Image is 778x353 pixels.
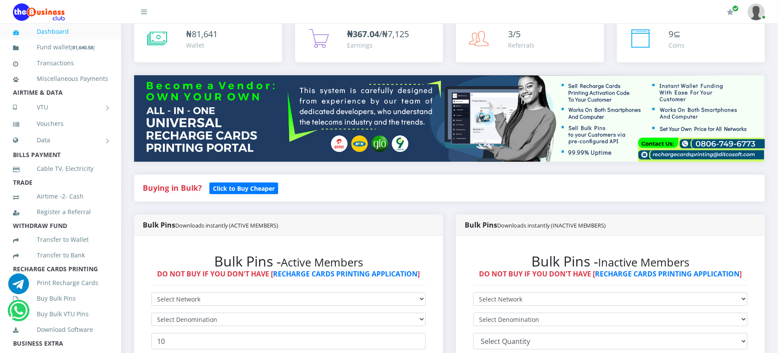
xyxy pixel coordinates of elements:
small: Downloads instantly (ACTIVE MEMBERS) [175,221,278,229]
a: Buy Bulk Pins [13,289,108,308]
input: Enter Quantity [151,333,426,350]
a: Transactions [13,53,108,73]
a: Download Software [13,320,108,340]
div: Coins [669,41,685,50]
strong: Bulk Pins [143,220,278,230]
a: ₦367.04/₦7,125 Earnings [295,19,443,62]
img: User [748,3,765,20]
span: 9 [669,28,674,40]
img: Logo [13,3,65,21]
a: Airtime -2- Cash [13,186,108,206]
span: /₦7,125 [347,28,409,40]
a: Register a Referral [13,202,108,222]
strong: Buying in Bulk? [143,183,202,193]
a: Fund wallet[81,640.58] [13,37,108,58]
a: Transfer to Wallet [13,230,108,250]
div: Earnings [347,41,409,50]
i: Renew/Upgrade Subscription [727,9,734,16]
div: Wallet [186,41,218,50]
a: Vouchers [13,114,108,134]
a: Data [13,129,108,151]
a: RECHARGE CARDS PRINTING APPLICATION [595,269,740,279]
span: Renew/Upgrade Subscription [733,5,739,12]
a: Chat for support [10,307,27,321]
img: multitenant_rcp.png [134,75,765,162]
strong: DO NOT BUY IF YOU DON'T HAVE [ ] [479,269,742,279]
a: Miscellaneous Payments [13,69,108,89]
span: 81,641 [192,28,218,40]
small: Inactive Members [598,255,690,270]
a: Dashboard [13,22,108,42]
h2: Bulk Pins - [473,253,748,270]
a: RECHARGE CARDS PRINTING APPLICATION [273,269,418,279]
a: 3/5 Referrals [456,19,604,62]
span: 3/5 [508,28,521,40]
small: Active Members [281,255,363,270]
small: Downloads instantly (INACTIVE MEMBERS) [497,221,606,229]
strong: DO NOT BUY IF YOU DON'T HAVE [ ] [158,269,420,279]
a: ₦81,641 Wallet [134,19,282,62]
a: Click to Buy Cheaper [209,183,278,193]
b: 81,640.58 [72,44,93,51]
a: Chat for support [8,280,29,294]
strong: Bulk Pins [465,220,606,230]
b: Click to Buy Cheaper [213,184,275,193]
b: ₦367.04 [347,28,379,40]
div: ₦ [186,28,218,41]
h2: Bulk Pins - [151,253,426,270]
a: Buy Bulk VTU Pins [13,304,108,324]
div: ⊆ [669,28,685,41]
small: [ ] [71,44,95,51]
div: Referrals [508,41,534,50]
a: Cable TV, Electricity [13,159,108,179]
a: Transfer to Bank [13,245,108,265]
a: Print Recharge Cards [13,273,108,293]
a: VTU [13,96,108,118]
